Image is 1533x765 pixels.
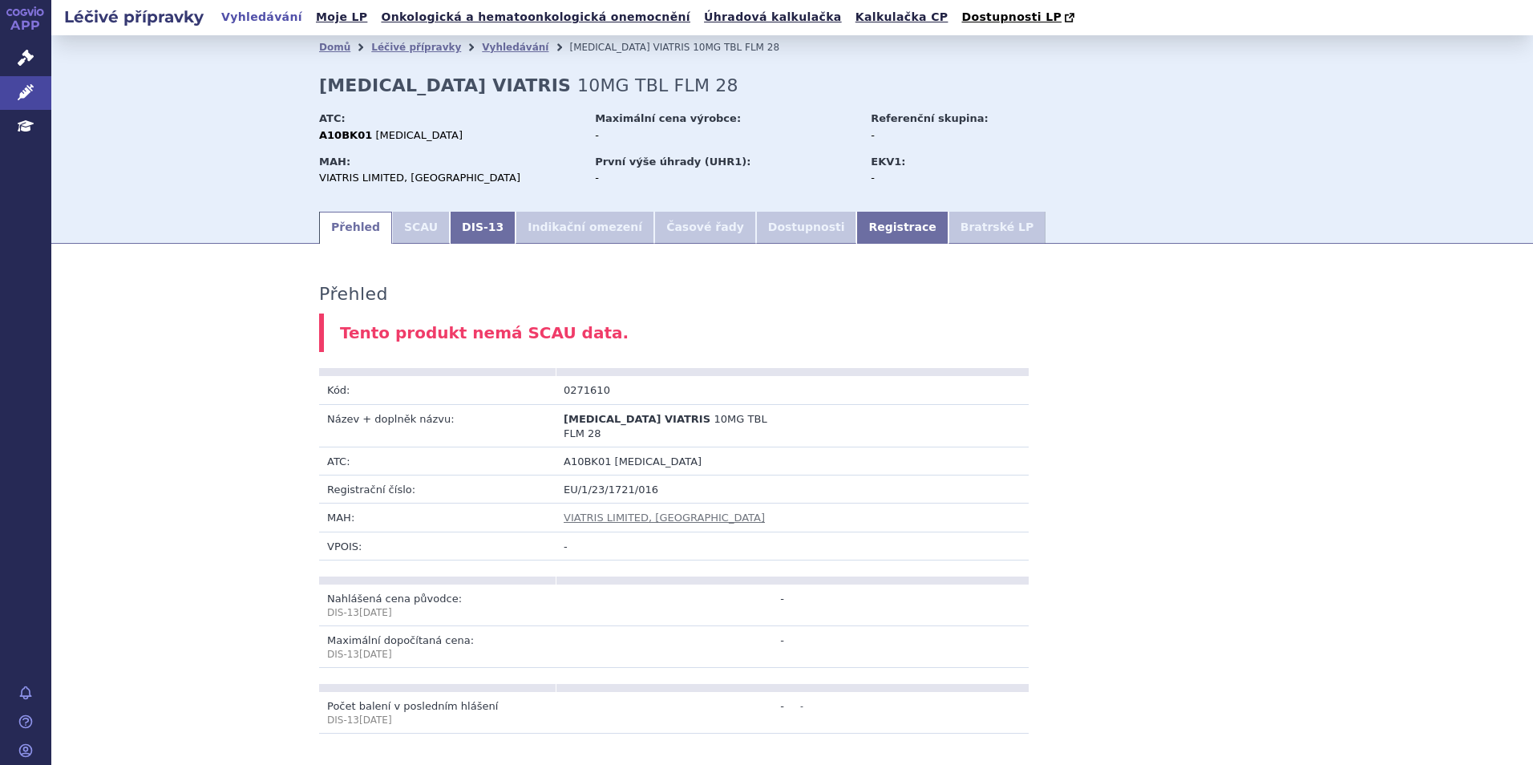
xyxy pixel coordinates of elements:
td: - [556,585,792,626]
strong: Referenční skupina: [871,112,988,124]
a: Vyhledávání [216,6,307,28]
td: Kód: [319,376,556,404]
strong: EKV1: [871,156,905,168]
td: Počet balení v posledním hlášení [319,692,556,734]
a: Dostupnosti LP [957,6,1082,29]
td: Název + doplněk názvu: [319,404,556,447]
td: VPOIS: [319,532,556,560]
span: [MEDICAL_DATA] VIATRIS [569,42,690,53]
strong: Maximální cena výrobce: [595,112,741,124]
strong: A10BK01 [319,129,372,141]
a: Vyhledávání [482,42,548,53]
p: DIS-13 [327,648,548,662]
span: [DATE] [359,649,392,660]
a: DIS-13 [450,212,516,244]
strong: ATC: [319,112,346,124]
td: - [556,692,792,734]
td: Maximální dopočítaná cena: [319,625,556,667]
div: - [595,128,855,143]
a: VIATRIS LIMITED, [GEOGRAPHIC_DATA] [564,512,765,524]
a: Onkologická a hematoonkologická onemocnění [376,6,695,28]
td: Nahlášená cena původce: [319,585,556,626]
span: [MEDICAL_DATA] [375,129,463,141]
a: Kalkulačka CP [851,6,953,28]
a: Úhradová kalkulačka [699,6,847,28]
td: - [792,692,1029,734]
span: 10MG TBL FLM 28 [577,75,738,95]
h3: Přehled [319,284,388,305]
h2: Léčivé přípravky [51,6,216,28]
p: DIS-13 [327,714,548,727]
td: - [556,532,1029,560]
td: MAH: [319,504,556,532]
span: [MEDICAL_DATA] VIATRIS [564,413,710,425]
td: 0271610 [556,376,792,404]
td: ATC: [319,447,556,476]
td: EU/1/23/1721/016 [556,476,1029,504]
span: [DATE] [359,607,392,618]
td: Registrační číslo: [319,476,556,504]
span: A10BK01 [564,455,611,467]
span: 10MG TBL FLM 28 [693,42,779,53]
a: Moje LP [311,6,372,28]
a: Registrace [856,212,948,244]
div: - [871,171,1051,185]
span: [DATE] [359,714,392,726]
p: DIS-13 [327,606,548,620]
span: Dostupnosti LP [961,10,1062,23]
strong: První výše úhrady (UHR1): [595,156,750,168]
span: [MEDICAL_DATA] [615,455,702,467]
a: Léčivé přípravky [371,42,461,53]
a: Přehled [319,212,392,244]
div: - [595,171,855,185]
a: Domů [319,42,350,53]
strong: [MEDICAL_DATA] VIATRIS [319,75,571,95]
div: Tento produkt nemá SCAU data. [319,314,1265,353]
td: - [556,625,792,667]
span: 10MG TBL FLM 28 [564,413,767,439]
div: VIATRIS LIMITED, [GEOGRAPHIC_DATA] [319,171,580,185]
strong: MAH: [319,156,350,168]
div: - [871,128,1051,143]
